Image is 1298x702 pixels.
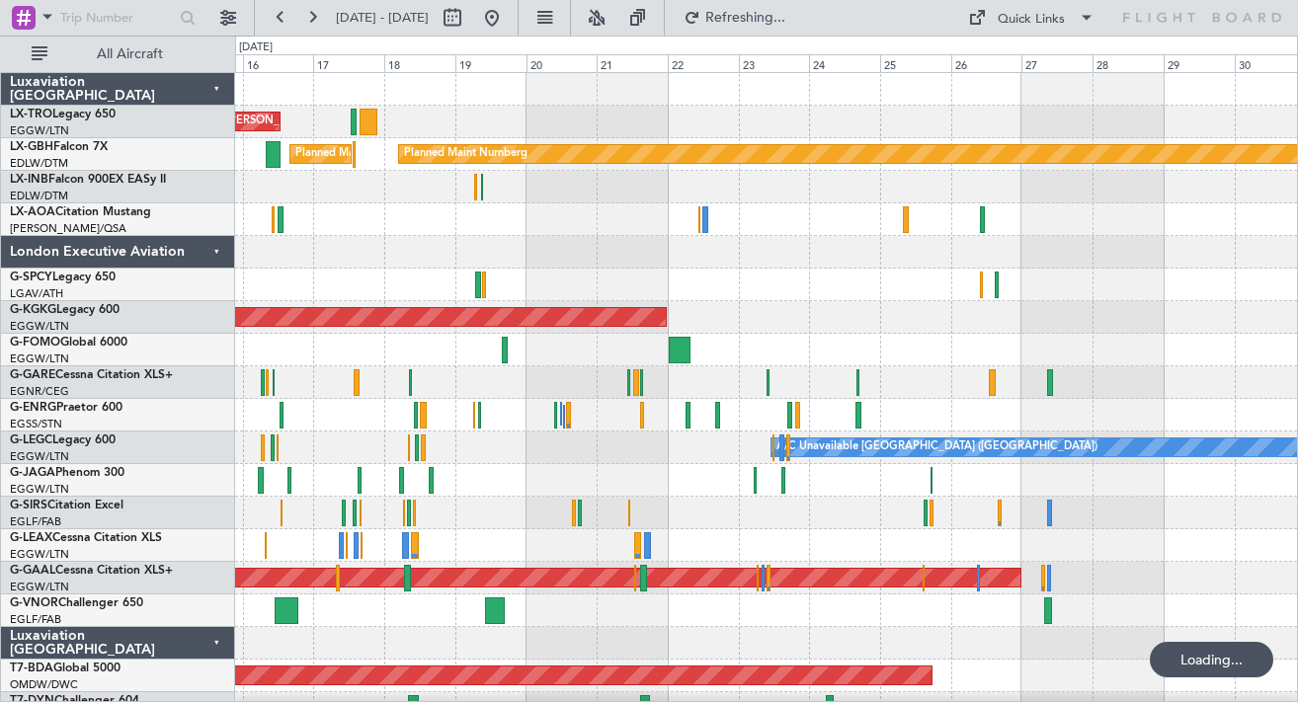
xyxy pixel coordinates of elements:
[239,39,273,56] div: [DATE]
[10,663,53,674] span: T7-BDA
[809,54,880,72] div: 24
[10,351,69,366] a: EGGW/LTN
[597,54,668,72] div: 21
[404,139,527,169] div: Planned Maint Nurnberg
[10,597,58,609] span: G-VNOR
[880,54,951,72] div: 25
[313,54,384,72] div: 17
[10,677,78,692] a: OMDW/DWC
[10,417,62,431] a: EGSS/STN
[998,10,1065,30] div: Quick Links
[668,54,739,72] div: 22
[10,109,116,120] a: LX-TROLegacy 650
[51,47,208,61] span: All Aircraft
[527,54,598,72] div: 20
[10,337,127,349] a: G-FOMOGlobal 6000
[384,54,455,72] div: 18
[739,54,810,72] div: 23
[10,272,52,283] span: G-SPCY
[10,369,173,381] a: G-GARECessna Citation XLS+
[10,514,61,529] a: EGLF/FAB
[10,206,151,218] a: LX-AOACitation Mustang
[1021,54,1093,72] div: 27
[10,663,121,674] a: T7-BDAGlobal 5000
[1150,642,1273,677] div: Loading...
[10,384,69,399] a: EGNR/CEG
[10,500,47,511] span: G-SIRS
[10,141,108,153] a: LX-GBHFalcon 7X
[10,565,55,577] span: G-GAAL
[455,54,527,72] div: 19
[10,547,69,562] a: EGGW/LTN
[10,612,61,627] a: EGLF/FAB
[10,174,48,186] span: LX-INB
[10,449,69,464] a: EGGW/LTN
[10,109,52,120] span: LX-TRO
[336,9,429,27] span: [DATE] - [DATE]
[10,272,116,283] a: G-SPCYLegacy 650
[10,482,69,497] a: EGGW/LTN
[10,123,69,138] a: EGGW/LTN
[958,2,1104,34] button: Quick Links
[10,532,162,544] a: G-LEAXCessna Citation XLS
[10,304,56,316] span: G-KGKG
[10,434,116,446] a: G-LEGCLegacy 600
[10,141,53,153] span: LX-GBH
[22,39,214,70] button: All Aircraft
[10,286,63,301] a: LGAV/ATH
[10,580,69,594] a: EGGW/LTN
[10,467,55,479] span: G-JAGA
[10,337,60,349] span: G-FOMO
[10,532,52,544] span: G-LEAX
[10,369,55,381] span: G-GARE
[60,3,174,33] input: Trip Number
[10,156,68,171] a: EDLW/DTM
[295,139,607,169] div: Planned Maint [GEOGRAPHIC_DATA] ([GEOGRAPHIC_DATA])
[776,432,1097,462] div: A/C Unavailable [GEOGRAPHIC_DATA] ([GEOGRAPHIC_DATA])
[1164,54,1235,72] div: 29
[10,467,124,479] a: G-JAGAPhenom 300
[10,319,69,334] a: EGGW/LTN
[704,11,787,25] span: Refreshing...
[10,597,143,609] a: G-VNORChallenger 650
[10,434,52,446] span: G-LEGC
[243,54,314,72] div: 16
[10,500,123,511] a: G-SIRSCitation Excel
[10,304,120,316] a: G-KGKGLegacy 600
[1093,54,1164,72] div: 28
[10,189,68,203] a: EDLW/DTM
[10,565,173,577] a: G-GAALCessna Citation XLS+
[675,2,793,34] button: Refreshing...
[10,402,122,414] a: G-ENRGPraetor 600
[10,402,56,414] span: G-ENRG
[10,174,166,186] a: LX-INBFalcon 900EX EASy II
[10,221,126,236] a: [PERSON_NAME]/QSA
[10,206,55,218] span: LX-AOA
[951,54,1022,72] div: 26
